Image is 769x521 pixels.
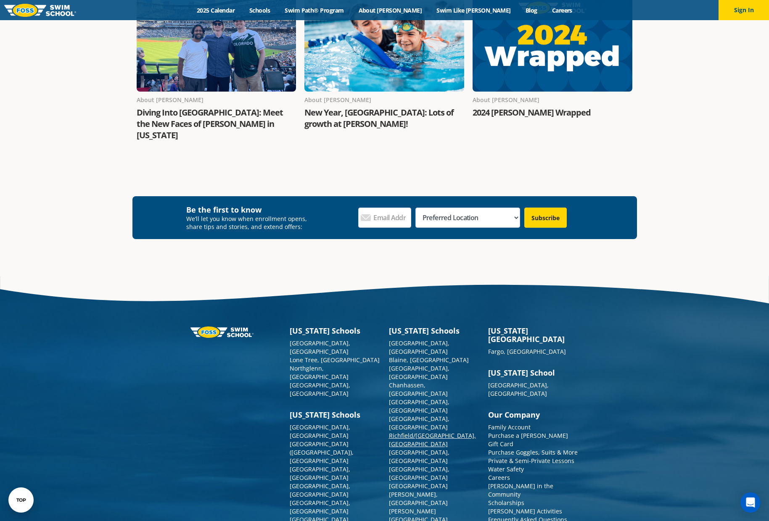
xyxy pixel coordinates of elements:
[358,208,411,228] input: Email Address
[290,364,349,381] a: Northglenn, [GEOGRAPHIC_DATA]
[488,507,562,515] a: [PERSON_NAME] Activities
[488,423,531,431] a: Family Account
[389,326,480,335] h3: [US_STATE] Schools
[740,492,761,513] div: Open Intercom Messenger
[277,6,351,14] a: Swim Path® Program
[389,364,449,381] a: [GEOGRAPHIC_DATA], [GEOGRAPHIC_DATA]
[351,6,429,14] a: About [PERSON_NAME]
[389,432,476,448] a: Richfield/[GEOGRAPHIC_DATA], [GEOGRAPHIC_DATA]
[190,326,254,338] img: Foss-logo-horizontal-white.svg
[488,499,524,507] a: Scholarships
[290,356,380,364] a: Lone Tree, [GEOGRAPHIC_DATA]
[190,6,242,14] a: 2025 Calendar
[473,107,591,118] a: 2024 [PERSON_NAME] Wrapped
[488,381,549,397] a: [GEOGRAPHIC_DATA], [GEOGRAPHIC_DATA]
[488,326,579,343] h3: [US_STATE][GEOGRAPHIC_DATA]
[290,381,350,397] a: [GEOGRAPHIC_DATA], [GEOGRAPHIC_DATA]
[290,339,350,355] a: [GEOGRAPHIC_DATA], [GEOGRAPHIC_DATA]
[290,465,350,482] a: [GEOGRAPHIC_DATA], [GEOGRAPHIC_DATA]
[290,423,350,439] a: [GEOGRAPHIC_DATA], [GEOGRAPHIC_DATA]
[429,6,518,14] a: Swim Like [PERSON_NAME]
[389,381,448,397] a: Chanhassen, [GEOGRAPHIC_DATA]
[304,95,464,105] div: About [PERSON_NAME]
[4,4,76,17] img: FOSS Swim School Logo
[290,440,354,465] a: [GEOGRAPHIC_DATA] ([GEOGRAPHIC_DATA]), [GEOGRAPHIC_DATA]
[473,95,632,105] div: About [PERSON_NAME]
[488,432,568,448] a: Purchase a [PERSON_NAME] Gift Card
[186,205,313,215] h4: Be the first to know
[186,215,313,231] p: We’ll let you know when enrollment opens, share tips and stories, and extend offers:
[518,6,544,14] a: Blog
[488,448,578,456] a: Purchase Goggles, Suits & More
[242,6,277,14] a: Schools
[524,208,567,228] input: Subscribe
[290,482,350,498] a: [GEOGRAPHIC_DATA], [GEOGRAPHIC_DATA]
[488,474,510,482] a: Careers
[389,482,448,507] a: [GEOGRAPHIC_DATA][PERSON_NAME], [GEOGRAPHIC_DATA]
[389,356,469,364] a: Blaine, [GEOGRAPHIC_DATA]
[488,457,574,465] a: Private & Semi-Private Lessons
[488,465,524,473] a: Water Safety
[488,410,579,419] h3: Our Company
[544,6,579,14] a: Careers
[389,465,449,482] a: [GEOGRAPHIC_DATA], [GEOGRAPHIC_DATA]
[488,368,579,377] h3: [US_STATE] School
[304,107,454,129] a: New Year, [GEOGRAPHIC_DATA]: Lots of growth at [PERSON_NAME]!
[290,410,381,419] h3: [US_STATE] Schools
[137,107,283,141] a: Diving Into [GEOGRAPHIC_DATA]: Meet the New Faces of [PERSON_NAME] in [US_STATE]
[389,339,449,355] a: [GEOGRAPHIC_DATA], [GEOGRAPHIC_DATA]
[290,499,350,515] a: [GEOGRAPHIC_DATA], [GEOGRAPHIC_DATA]
[389,415,449,431] a: [GEOGRAPHIC_DATA], [GEOGRAPHIC_DATA]
[488,482,553,498] a: [PERSON_NAME] in the Community
[290,326,381,335] h3: [US_STATE] Schools
[137,95,296,105] div: About [PERSON_NAME]
[389,398,449,414] a: [GEOGRAPHIC_DATA], [GEOGRAPHIC_DATA]
[16,497,26,503] div: TOP
[488,347,566,355] a: Fargo, [GEOGRAPHIC_DATA]
[389,448,449,465] a: [GEOGRAPHIC_DATA], [GEOGRAPHIC_DATA]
